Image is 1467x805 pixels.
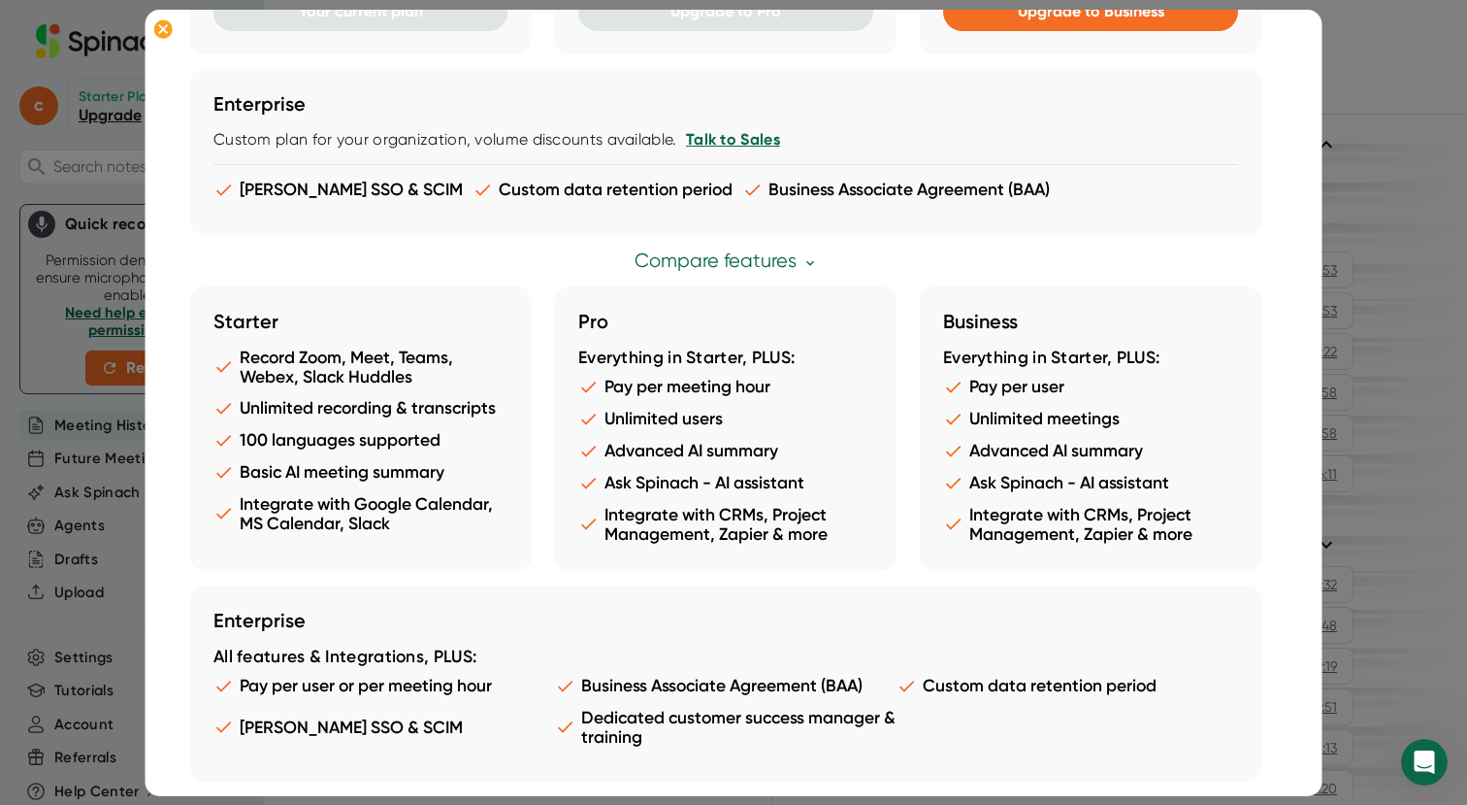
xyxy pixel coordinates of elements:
span: Your current plan [299,2,423,20]
li: Business Associate Agreement (BAA) [742,180,1050,200]
li: 100 languages supported [213,430,508,451]
h3: Pro [578,310,873,333]
span: Upgrade to Business [1017,2,1163,20]
li: Advanced AI summary [943,441,1238,461]
span: Upgrade to Pro [670,2,781,20]
li: Pay per meeting hour [578,377,873,397]
li: Unlimited users [578,409,873,429]
li: Pay per user or per meeting hour [213,676,555,696]
h3: Enterprise [213,609,1238,632]
li: Dedicated customer success manager & training [555,708,896,747]
li: Custom data retention period [896,676,1238,696]
li: Custom data retention period [473,180,733,200]
span: disappointed reaction [118,584,169,622]
div: Close [341,8,375,43]
h3: Enterprise [213,92,1238,116]
li: Unlimited recording & transcripts [213,398,508,419]
li: Integrate with Google Calendar, MS Calendar, Slack [213,494,508,533]
button: Expand window [304,8,341,45]
span: smiley reaction [219,584,270,622]
h3: Starter [213,310,508,333]
li: Integrate with CRMs, Project Management, Zapier & more [943,505,1238,544]
h3: Business [943,310,1238,333]
div: Did this answer your question? [23,564,365,586]
li: Record Zoom, Meet, Teams, Webex, Slack Huddles [213,348,508,386]
div: Everything in Starter, PLUS: [943,348,1238,369]
li: Ask Spinach - AI assistant [943,473,1238,493]
li: [PERSON_NAME] SSO & SCIM [213,180,463,200]
button: go back [13,8,49,45]
a: Open in help center [116,647,272,662]
li: Business Associate Agreement (BAA) [555,676,896,696]
li: Unlimited meetings [943,409,1238,429]
div: All features & Integrations, PLUS: [213,647,1238,668]
a: Talk to Sales [685,130,779,149]
li: Ask Spinach - AI assistant [578,473,873,493]
li: [PERSON_NAME] SSO & SCIM [213,708,555,747]
span: 😞 [129,584,157,622]
li: Pay per user [943,377,1238,397]
span: neutral face reaction [169,584,219,622]
span: 😐 [179,584,208,622]
div: Custom plan for your organization, volume discounts available. [213,130,1238,150]
iframe: Intercom live chat [1401,739,1448,786]
div: Everything in Starter, PLUS: [578,348,873,369]
span: 😃 [230,584,258,622]
li: Integrate with CRMs, Project Management, Zapier & more [578,505,873,544]
li: Basic AI meeting summary [213,462,508,483]
a: Compare features [634,250,817,272]
li: Advanced AI summary [578,441,873,461]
